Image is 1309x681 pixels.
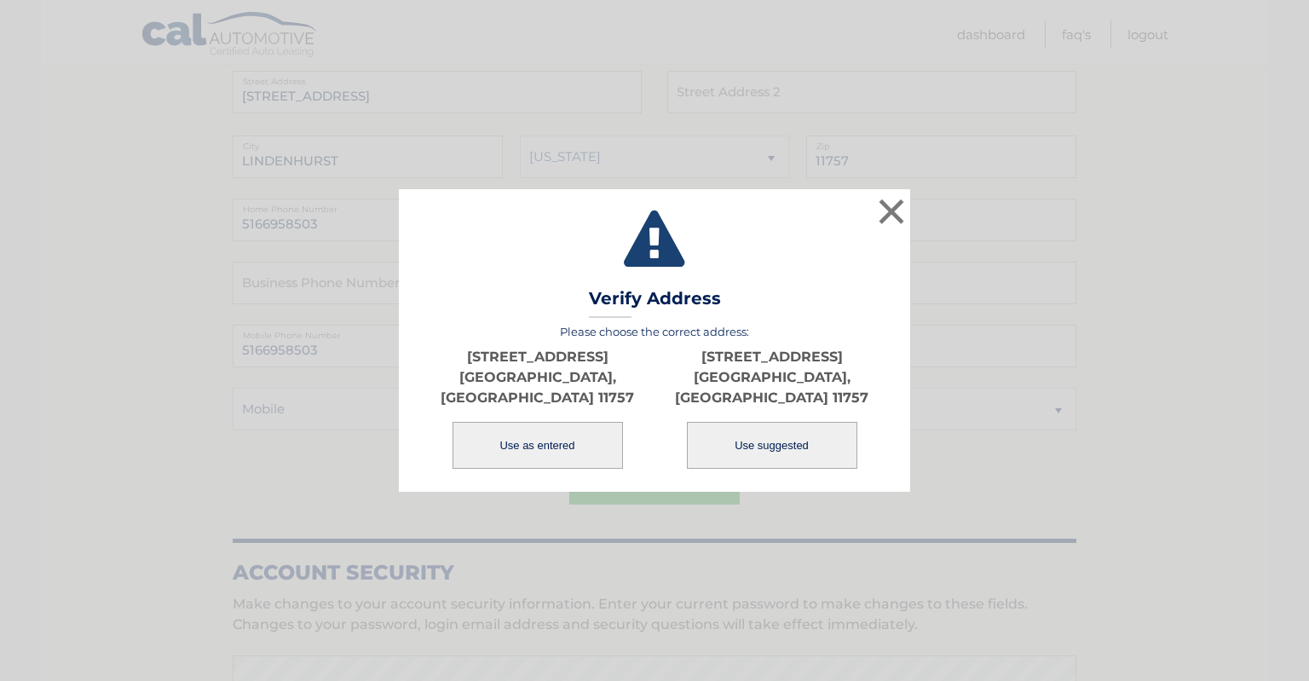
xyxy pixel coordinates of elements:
h3: Verify Address [589,288,721,318]
div: Please choose the correct address: [420,325,889,470]
button: Use suggested [687,422,857,469]
button: Use as entered [453,422,623,469]
p: [STREET_ADDRESS] [GEOGRAPHIC_DATA], [GEOGRAPHIC_DATA] 11757 [420,347,654,408]
p: [STREET_ADDRESS] [GEOGRAPHIC_DATA], [GEOGRAPHIC_DATA] 11757 [654,347,889,408]
button: × [874,194,908,228]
